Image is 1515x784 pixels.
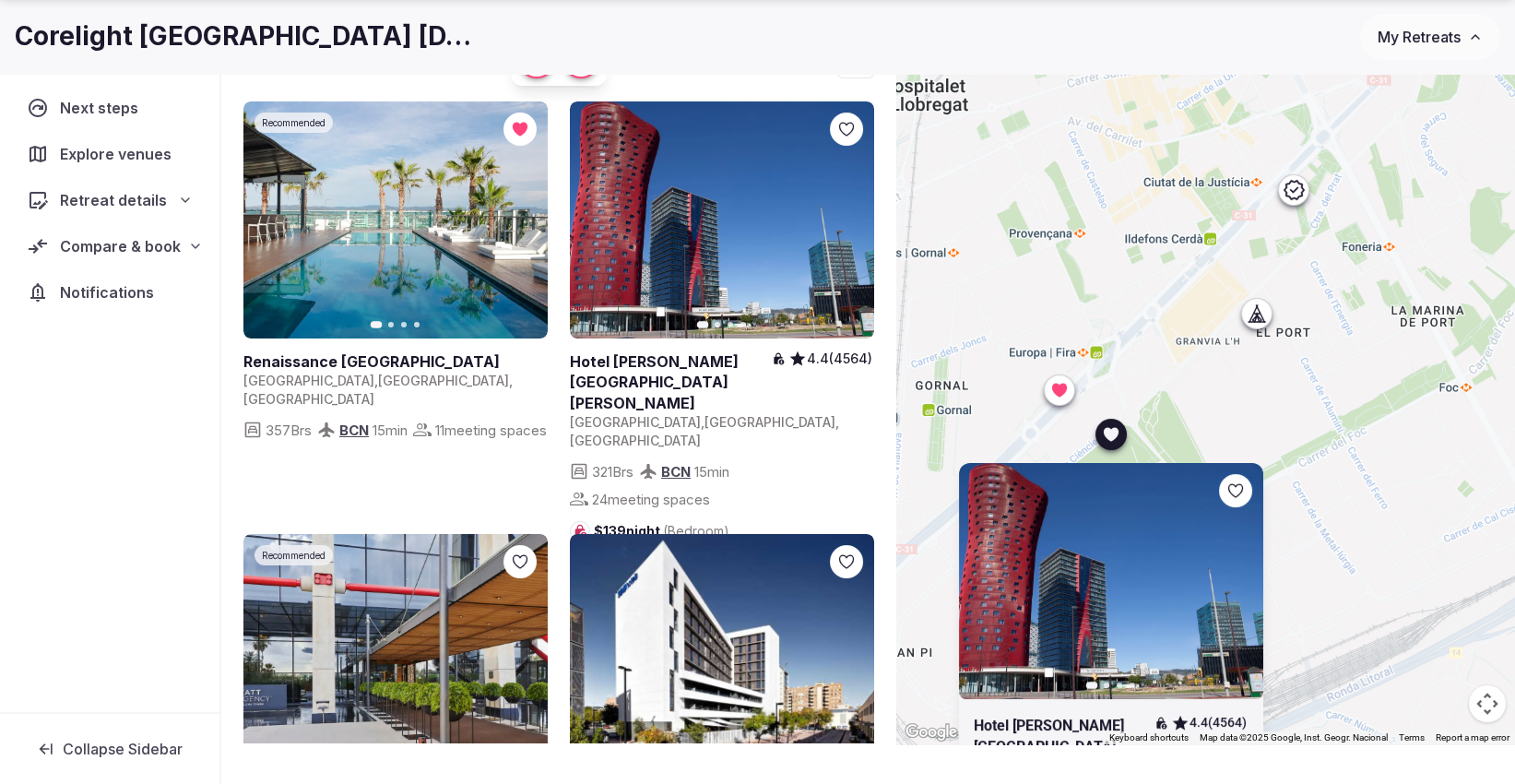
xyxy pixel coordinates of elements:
[701,414,704,430] span: ,
[371,321,383,328] button: Go to slide 1
[1469,685,1506,722] button: Map camera controls
[60,281,161,303] span: Notifications
[374,373,378,388] span: ,
[697,321,709,328] button: Go to slide 1
[414,322,420,327] button: Go to slide 4
[243,534,548,771] a: View Hyatt Regency Barcelona Tower
[243,101,548,339] a: View Renaissance Barcelona Fira Hotel
[388,322,394,327] button: Go to slide 2
[339,422,369,439] a: BCN
[509,373,513,388] span: ,
[1399,732,1425,742] a: Terms
[1116,683,1121,688] button: Go to slide 3
[901,720,962,744] img: Google
[60,97,146,119] span: Next steps
[973,716,1154,778] a: View venue
[63,740,183,758] span: Collapse Sidebar
[1109,731,1189,744] button: Keyboard shortcuts
[254,113,333,133] div: Recommended
[60,143,179,165] span: Explore venues
[694,462,729,481] span: 15 min
[378,373,509,388] span: [GEOGRAPHIC_DATA]
[661,463,691,481] a: BCN
[243,373,374,388] span: [GEOGRAPHIC_DATA]
[243,351,548,372] h2: Renaissance [GEOGRAPHIC_DATA]
[663,523,729,539] span: (Bedroom)
[740,322,746,327] button: Go to slide 4
[570,351,772,413] a: View venue
[15,89,205,127] a: Next steps
[835,414,839,430] span: ,
[570,534,874,771] a: View Hotel SB Plaza Europa 4*
[1436,732,1509,742] a: Report a map error
[401,322,407,327] button: Go to slide 3
[1189,714,1246,732] span: 4.4 (4564)
[373,421,408,440] span: 15 min
[262,116,325,129] span: Recommended
[592,490,710,509] span: 24 meeting spaces
[243,351,548,372] a: View venue
[15,273,205,312] a: Notifications
[704,414,835,430] span: [GEOGRAPHIC_DATA]
[1129,683,1134,688] button: Go to slide 4
[1103,683,1108,688] button: Go to slide 2
[60,235,181,257] span: Compare & book
[1085,682,1097,689] button: Go to slide 1
[266,421,312,440] span: 357 Brs
[570,101,874,339] a: View Hotel Santos Porta Fira
[807,350,872,368] span: 4.4 (4564)
[715,322,720,327] button: Go to slide 2
[254,545,333,565] div: Recommended
[958,463,1262,700] a: View Hotel Santos Porta Fira
[594,522,729,540] span: $139 night
[15,135,205,173] a: Explore venues
[570,433,701,448] span: [GEOGRAPHIC_DATA]
[570,351,772,413] h2: Hotel [PERSON_NAME][GEOGRAPHIC_DATA][PERSON_NAME]
[1170,714,1248,732] button: 4.4(4564)
[592,462,633,481] span: 321 Brs
[15,729,205,769] button: Collapse Sidebar
[1360,14,1500,60] button: My Retreats
[788,350,874,368] button: 4.4(4564)
[15,18,487,54] h1: Corelight [GEOGRAPHIC_DATA] [DATE]
[262,549,325,562] span: Recommended
[973,716,1154,778] h2: Hotel [PERSON_NAME][GEOGRAPHIC_DATA][PERSON_NAME]
[901,720,962,744] a: Open this area in Google Maps (opens a new window)
[435,421,547,440] span: 11 meeting spaces
[1200,732,1388,742] span: Map data ©2025 Google, Inst. Geogr. Nacional
[728,322,733,327] button: Go to slide 3
[570,414,701,430] span: [GEOGRAPHIC_DATA]
[243,391,374,407] span: [GEOGRAPHIC_DATA]
[1378,28,1461,46] span: My Retreats
[60,189,167,211] span: Retreat details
